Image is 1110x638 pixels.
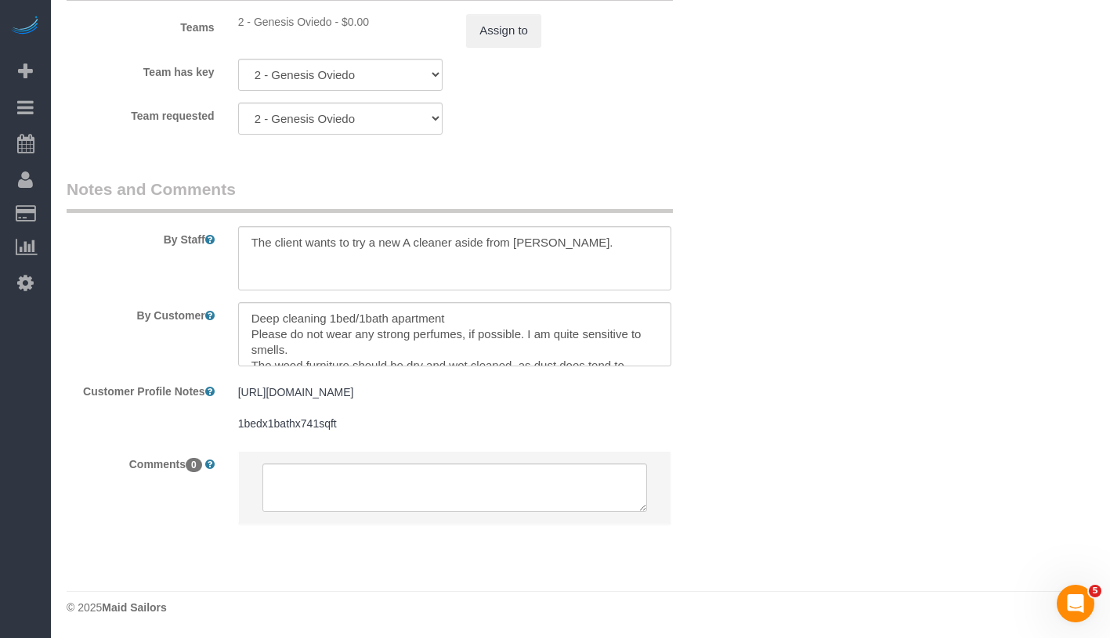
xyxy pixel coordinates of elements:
[67,178,673,213] legend: Notes and Comments
[186,458,202,472] span: 0
[238,14,443,30] div: 0 hours x $17.00/hour
[9,16,41,38] img: Automaid Logo
[55,302,226,323] label: By Customer
[55,226,226,247] label: By Staff
[55,14,226,35] label: Teams
[466,14,541,47] button: Assign to
[1057,585,1094,622] iframe: Intercom live chat
[55,451,226,472] label: Comments
[102,601,166,614] strong: Maid Sailors
[55,378,226,399] label: Customer Profile Notes
[238,384,671,431] pre: [URL][DOMAIN_NAME] 1bedx1bathx741sqft
[55,59,226,80] label: Team has key
[1089,585,1101,597] span: 5
[55,103,226,124] label: Team requested
[67,600,1094,615] div: © 2025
